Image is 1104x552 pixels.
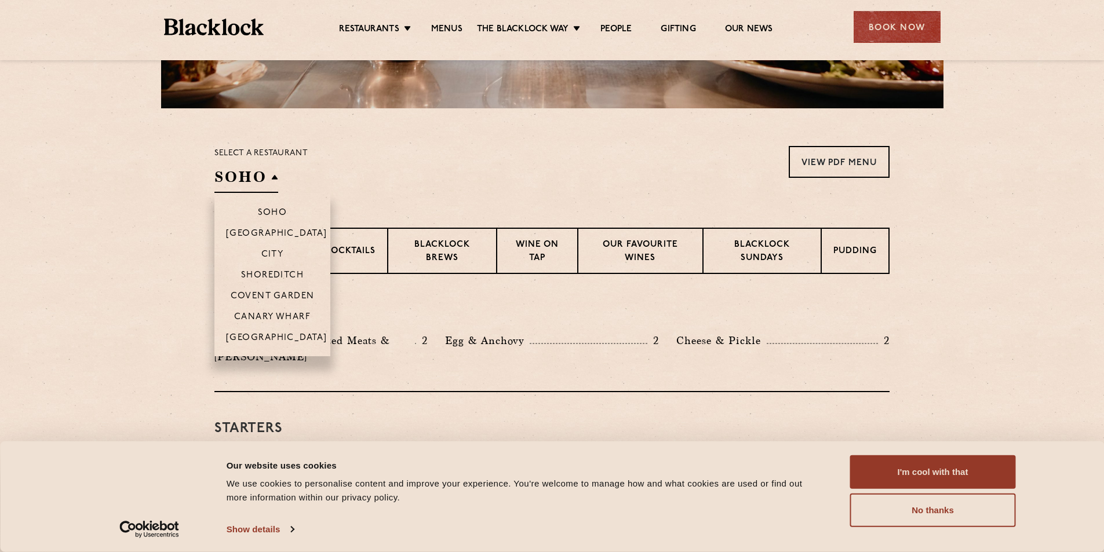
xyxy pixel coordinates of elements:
button: No thanks [850,493,1016,527]
a: View PDF Menu [789,146,890,178]
a: People [600,24,632,36]
p: Blacklock Sundays [715,239,809,266]
p: Blacklock Brews [400,239,484,266]
p: Egg & Anchovy [445,332,530,349]
p: Select a restaurant [214,146,308,161]
p: [GEOGRAPHIC_DATA] [226,333,327,345]
p: Wine on Tap [509,239,566,266]
a: Show details [227,521,294,538]
h2: SOHO [214,167,278,193]
button: I'm cool with that [850,455,1016,489]
a: Our News [725,24,773,36]
p: 2 [647,333,659,348]
p: Canary Wharf [234,312,311,324]
img: BL_Textured_Logo-footer-cropped.svg [164,19,264,35]
h3: Pre Chop Bites [214,303,890,318]
div: Our website uses cookies [227,458,824,472]
p: 2 [878,333,890,348]
p: Our favourite wines [590,239,690,266]
a: Usercentrics Cookiebot - opens in a new window [99,521,200,538]
div: We use cookies to personalise content and improve your experience. You're welcome to manage how a... [227,477,824,505]
p: Soho [258,208,287,220]
p: [GEOGRAPHIC_DATA] [226,229,327,240]
p: City [261,250,284,261]
a: Gifting [661,24,695,36]
a: The Blacklock Way [477,24,569,36]
div: Book Now [854,11,941,43]
p: 2 [416,333,428,348]
p: Covent Garden [231,291,315,303]
a: Menus [431,24,462,36]
h3: Starters [214,421,890,436]
p: Shoreditch [241,270,304,282]
p: Cocktails [324,245,376,259]
p: Cheese & Pickle [676,332,767,349]
a: Restaurants [339,24,399,36]
p: Pudding [833,245,877,259]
